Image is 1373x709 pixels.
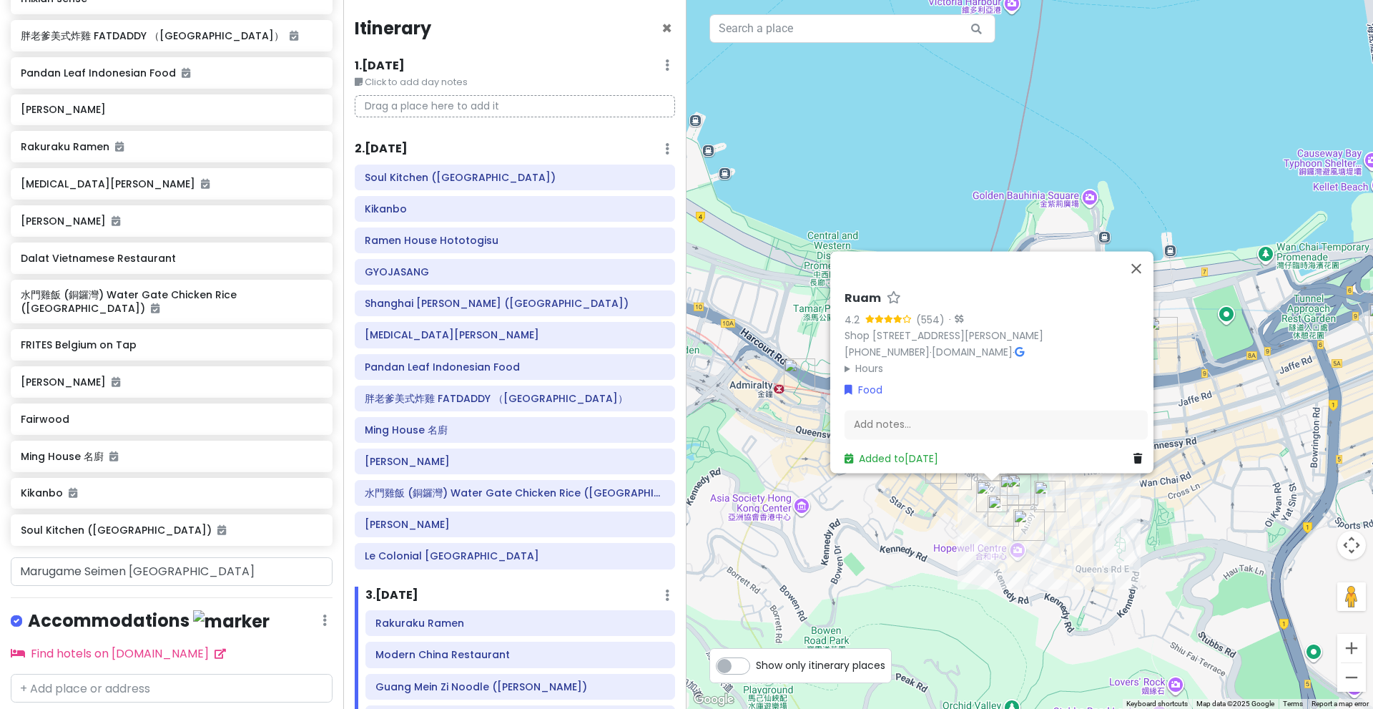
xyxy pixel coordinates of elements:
button: Close [661,20,672,37]
a: Food [845,382,882,398]
button: Close [1119,251,1153,285]
h6: Soul Kitchen (Causeway Bay) [365,171,665,184]
div: Guang Mein Zi Noodle (Wan Chai) [988,495,1019,527]
img: marker [193,610,270,632]
i: Added to itinerary [217,525,226,535]
i: Added to itinerary [151,303,159,313]
div: Add notes... [845,410,1148,440]
i: Added to itinerary [115,142,124,152]
input: + Add place or address [11,674,333,703]
h6: Dalat Vietnamese Restaurant [21,252,322,265]
h4: Itinerary [355,17,431,39]
h6: Ruam [845,291,881,306]
div: · · [845,291,1148,376]
div: Cóm Bánh Mì [1000,474,1031,506]
h6: Pandan Leaf Indonesian Food [21,67,322,79]
div: (554) [916,312,945,328]
a: [PHONE_NUMBER] [845,345,930,359]
h6: [PERSON_NAME] [21,376,322,388]
h6: Ramen House Hototogisu [365,234,665,247]
h6: 水門雞飯 (銅鑼灣) Water Gate Chicken Rice ([GEOGRAPHIC_DATA]) [21,288,322,314]
div: Kung Chiu Noodle [940,459,972,490]
a: [DOMAIN_NAME] [932,345,1013,359]
i: Added to itinerary [112,216,120,226]
h6: Kikanbo [21,486,322,499]
h6: Le Colonial Hong Kong [365,549,665,562]
div: · [945,313,963,328]
a: Report a map error [1312,700,1369,708]
a: Terms (opens in new tab) [1283,700,1303,708]
div: Seoul Recipe Deli [925,452,957,484]
h6: FRITES Belgium on Tap [21,338,322,351]
a: Find hotels on [DOMAIN_NAME] [11,645,226,662]
i: Added to itinerary [112,377,120,387]
h6: [MEDICAL_DATA][PERSON_NAME] [21,177,322,190]
small: Click to add day notes [355,75,675,89]
div: Fairwood [1146,317,1178,348]
h6: Ramen Jo [365,455,665,468]
span: Close itinerary [661,16,672,40]
a: Star place [887,291,901,306]
input: Search a place [709,14,995,43]
span: Map data ©2025 Google [1196,700,1274,708]
div: Ruam [976,481,1008,512]
i: Added to itinerary [109,451,118,461]
h6: Kikanbo [365,202,665,215]
i: Added to itinerary [290,31,298,41]
h6: Ming House 名廚 [365,424,665,436]
a: Shop [STREET_ADDRESS][PERSON_NAME] [845,328,1043,343]
img: Google [690,690,737,709]
h6: 胖老爹美式炸雞 FATDADDY （[GEOGRAPHIC_DATA]） [21,29,322,42]
a: Delete place [1133,451,1148,466]
h6: Soul Kitchen ([GEOGRAPHIC_DATA]) [21,524,322,537]
i: Added to itinerary [182,68,190,78]
h6: Tao Heung [365,328,665,341]
h6: Modern China Restaurant [375,648,665,661]
h6: [PERSON_NAME] [21,215,322,228]
h6: [PERSON_NAME] [21,103,322,116]
i: Added to itinerary [69,488,77,498]
i: Added to itinerary [201,179,210,189]
h6: Guang Mein Zi Noodle (Wan Chai) [375,680,665,693]
button: Drag Pegman onto the map to open Street View [1337,582,1366,611]
summary: Hours [845,361,1148,376]
button: Map camera controls [1337,531,1366,559]
div: Koku Ryu Ramen [1007,474,1038,505]
h6: Liao Za Lie [365,518,665,531]
input: + Add place or address [11,557,333,586]
i: Google Maps [1015,347,1024,357]
h6: Rakuraku Ramen [375,617,665,630]
h6: 胖老爹美式炸雞 FATDADDY （銅鑼灣店） [365,392,665,405]
h6: Ming House 名廚 [21,450,322,463]
button: Zoom in [1337,634,1366,662]
h6: GYOJASANG [365,265,665,278]
a: Added to[DATE] [845,451,938,466]
div: mixian sense [784,358,815,390]
h6: Rakuraku Ramen [21,140,322,153]
h6: Shanghai Lao Lao (Causeway Bay) [365,297,665,310]
p: Drag a place here to add it [355,95,675,117]
h6: 水門雞飯 (銅鑼灣) Water Gate Chicken Rice (Causeway Bay) [365,486,665,499]
h6: Pandan Leaf Indonesian Food [365,361,665,373]
h6: 1 . [DATE] [355,59,405,74]
a: Open this area in Google Maps (opens a new window) [690,690,737,709]
span: Show only itinerary places [756,657,885,673]
h6: 3 . [DATE] [365,588,418,603]
h4: Accommodations [28,610,270,633]
div: Rakuraku Ramen [1034,481,1066,512]
div: 4.2 [845,312,865,328]
h6: 2 . [DATE] [355,142,408,157]
div: Modern China Restaurant [1013,509,1045,541]
h6: Fairwood [21,413,322,426]
button: Keyboard shortcuts [1126,699,1188,709]
button: Zoom out [1337,663,1366,692]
